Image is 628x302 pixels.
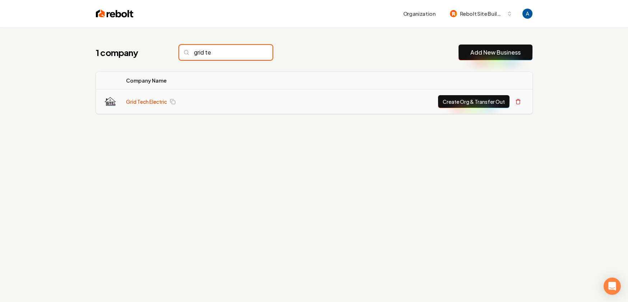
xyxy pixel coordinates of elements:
h1: 1 company [96,47,165,58]
th: Company Name [120,72,275,89]
img: Rebolt Site Builder [450,10,457,17]
a: Add New Business [470,48,521,57]
button: Open user button [522,9,532,19]
span: Rebolt Site Builder [460,10,504,18]
div: Open Intercom Messenger [604,278,621,295]
button: Add New Business [459,45,532,60]
a: Grid Tech Electric [126,98,167,105]
button: Create Org & Transfer Out [438,95,510,108]
img: Andrew Magana [522,9,532,19]
input: Search... [179,45,273,60]
img: Rebolt Logo [96,9,134,19]
img: Grid Tech Electric logo [104,96,116,107]
button: Organization [399,7,440,20]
